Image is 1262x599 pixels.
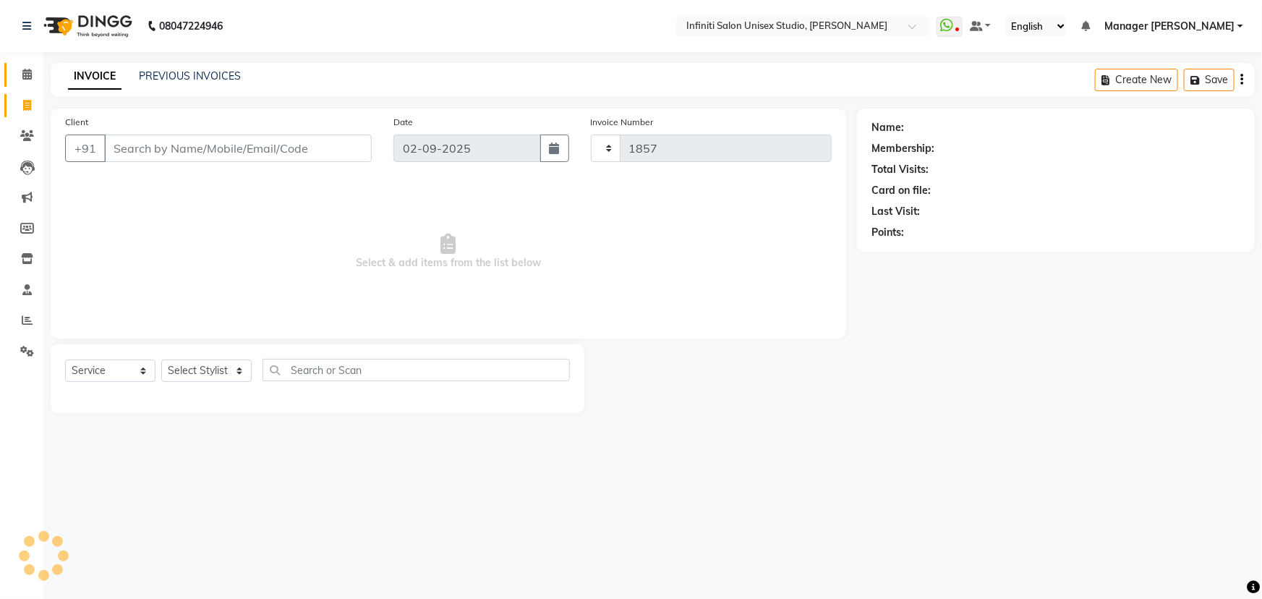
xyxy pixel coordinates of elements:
div: Card on file: [871,183,931,198]
div: Last Visit: [871,204,920,219]
span: Select & add items from the list below [65,179,832,324]
label: Date [393,116,413,129]
input: Search by Name/Mobile/Email/Code [104,135,372,162]
div: Name: [871,120,904,135]
input: Search or Scan [263,359,570,381]
div: Total Visits: [871,162,929,177]
a: INVOICE [68,64,121,90]
button: +91 [65,135,106,162]
img: logo [37,6,136,46]
button: Save [1184,69,1235,91]
b: 08047224946 [159,6,223,46]
button: Create New [1095,69,1178,91]
div: Points: [871,225,904,240]
label: Invoice Number [591,116,654,129]
a: PREVIOUS INVOICES [139,69,241,82]
span: Manager [PERSON_NAME] [1104,19,1235,34]
div: Membership: [871,141,934,156]
label: Client [65,116,88,129]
